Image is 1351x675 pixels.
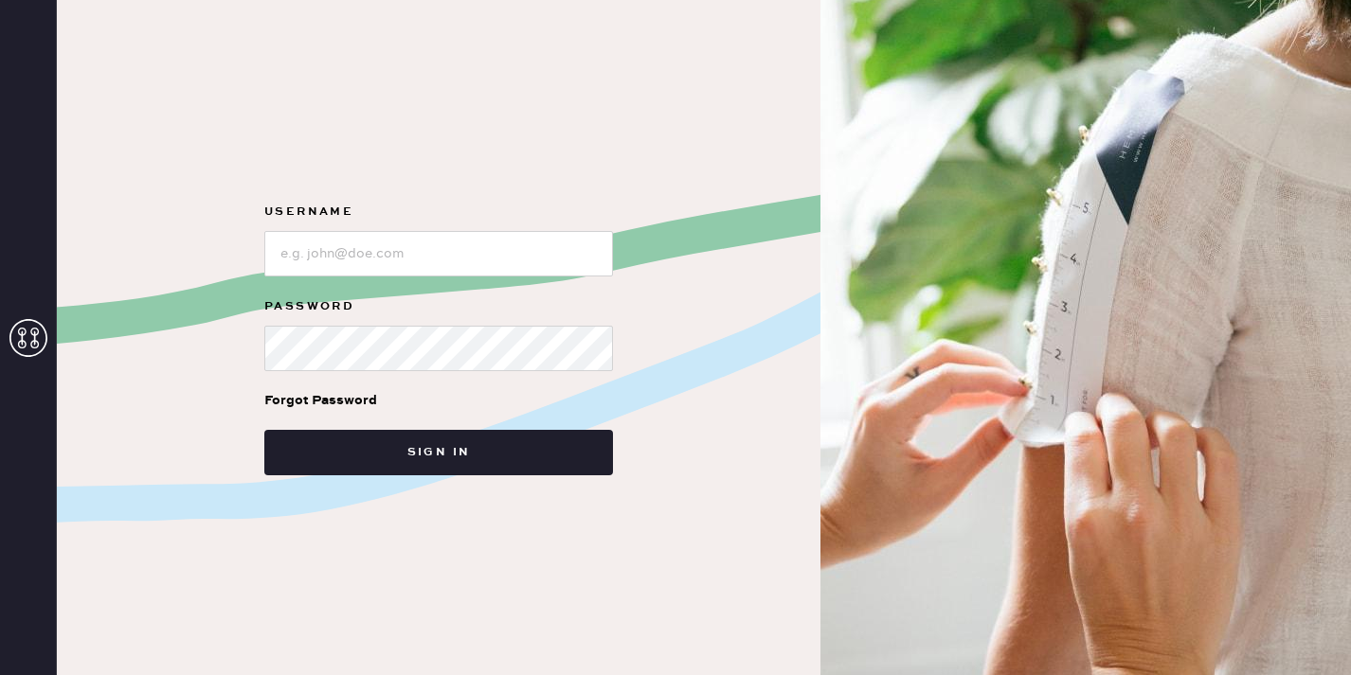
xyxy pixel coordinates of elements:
[264,371,377,430] a: Forgot Password
[264,390,377,411] div: Forgot Password
[264,295,613,318] label: Password
[264,430,613,475] button: Sign in
[264,201,613,223] label: Username
[264,231,613,276] input: e.g. john@doe.com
